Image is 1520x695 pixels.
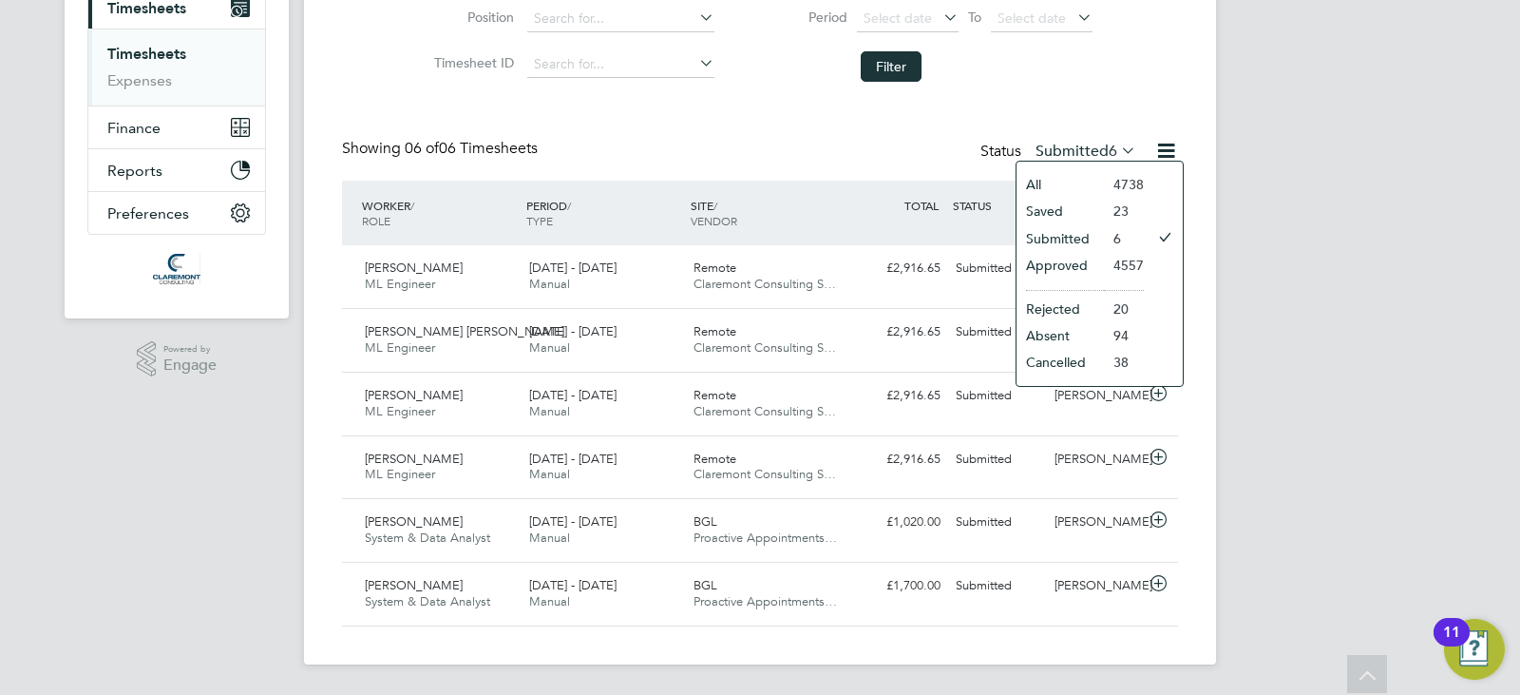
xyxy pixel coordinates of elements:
span: [PERSON_NAME] [365,451,463,467]
span: Remote [693,323,736,339]
span: 6 [1109,142,1117,161]
div: PERIOD [522,188,686,238]
li: Absent [1016,322,1104,349]
span: Reports [107,162,162,180]
span: Manual [529,403,570,419]
span: [PERSON_NAME] [365,513,463,530]
span: ML Engineer [365,403,435,419]
span: [DATE] - [DATE] [529,577,617,593]
div: [PERSON_NAME] [1047,570,1146,602]
div: STATUS [948,188,1047,222]
div: Submitted [948,507,1047,538]
span: System & Data Analyst [365,593,490,609]
span: Engage [163,357,217,374]
button: Filter [861,51,921,82]
label: Timesheet ID [428,54,514,71]
span: 06 Timesheets [405,139,538,158]
span: BGL [693,513,717,530]
span: [PERSON_NAME] [365,260,463,276]
span: Claremont Consulting S… [693,339,836,356]
li: Saved [1016,198,1104,224]
div: [PERSON_NAME] [1047,444,1146,475]
span: [PERSON_NAME] [365,387,463,403]
li: 38 [1104,349,1144,376]
span: ML Engineer [365,466,435,482]
div: Submitted [948,317,1047,348]
span: Proactive Appointments… [693,530,837,546]
span: Proactive Appointments… [693,593,837,609]
span: [DATE] - [DATE] [529,451,617,467]
span: System & Data Analyst [365,530,490,546]
span: / [410,198,414,213]
div: Status [980,139,1140,165]
a: Timesheets [107,45,186,63]
span: BGL [693,577,717,593]
span: Claremont Consulting S… [693,466,836,482]
span: VENDOR [691,213,737,228]
span: Claremont Consulting S… [693,403,836,419]
div: Submitted [948,253,1047,284]
a: Expenses [107,71,172,89]
span: Manual [529,530,570,546]
div: Timesheets [88,29,265,106]
li: Approved [1016,252,1104,279]
div: WORKER [357,188,522,238]
span: Manual [529,339,570,356]
span: / [713,198,717,213]
label: Period [762,9,847,26]
span: TYPE [526,213,553,228]
a: Powered byEngage [137,341,218,377]
button: Finance [88,106,265,148]
button: Reports [88,149,265,191]
div: Submitted [948,570,1047,602]
div: 11 [1443,632,1460,657]
span: 06 of [405,139,439,158]
div: Showing [342,139,541,159]
span: Remote [693,451,736,467]
div: £2,916.65 [849,444,948,475]
span: Manual [529,466,570,482]
li: 20 [1104,296,1144,322]
li: 94 [1104,322,1144,349]
button: Open Resource Center, 11 new notifications [1444,619,1505,680]
span: / [567,198,571,213]
li: Rejected [1016,296,1104,322]
div: Submitted [948,444,1047,475]
span: [DATE] - [DATE] [529,387,617,403]
input: Search for... [527,6,714,32]
span: ML Engineer [365,339,435,356]
span: ROLE [362,213,390,228]
li: All [1016,171,1104,198]
span: [DATE] - [DATE] [529,323,617,339]
div: SITE [686,188,850,238]
img: claremontconsulting1-logo-retina.png [153,254,199,284]
span: Manual [529,276,570,292]
span: To [962,5,987,29]
span: TOTAL [904,198,939,213]
div: £1,700.00 [849,570,948,602]
li: Cancelled [1016,349,1104,376]
span: Select date [997,10,1066,27]
span: Remote [693,387,736,403]
a: Go to home page [87,254,266,284]
li: 6 [1104,225,1144,252]
li: Submitted [1016,225,1104,252]
div: £1,020.00 [849,507,948,538]
label: Position [428,9,514,26]
span: Manual [529,593,570,609]
span: Select date [864,10,932,27]
span: Preferences [107,204,189,222]
span: Remote [693,260,736,276]
label: Submitted [1035,142,1136,161]
span: ML Engineer [365,276,435,292]
input: Search for... [527,51,714,78]
span: [PERSON_NAME] [PERSON_NAME] [365,323,564,339]
div: £2,916.65 [849,380,948,412]
span: Finance [107,119,161,137]
div: [PERSON_NAME] [1047,380,1146,412]
div: £2,916.65 [849,253,948,284]
div: £2,916.65 [849,317,948,348]
span: Claremont Consulting S… [693,276,836,292]
button: Preferences [88,192,265,234]
span: [DATE] - [DATE] [529,513,617,530]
